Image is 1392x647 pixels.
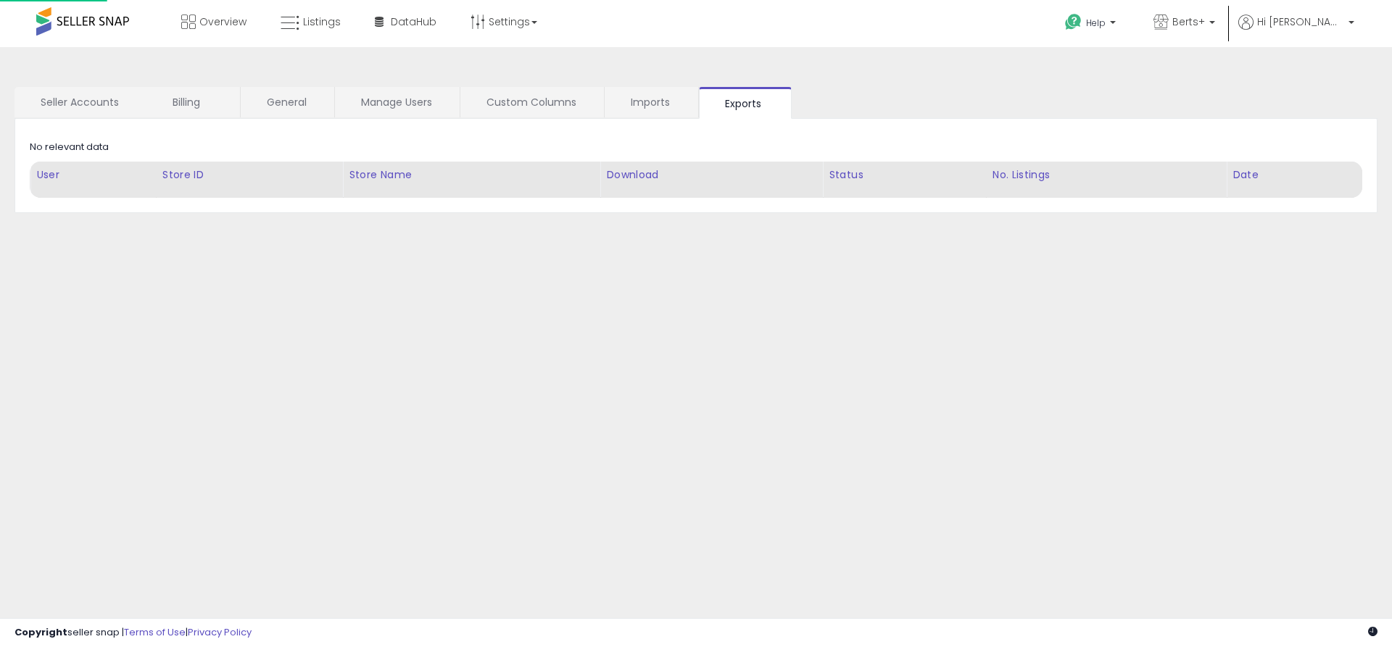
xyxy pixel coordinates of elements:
a: Manage Users [335,87,458,117]
div: No relevant data [30,141,109,154]
div: Date [1232,167,1356,183]
div: Status [829,167,979,183]
span: Help [1086,17,1106,29]
div: Download [606,167,816,183]
a: Privacy Policy [188,625,252,639]
a: Seller Accounts [14,87,145,117]
a: Help [1053,2,1130,47]
div: No. Listings [993,167,1220,183]
a: Exports [699,87,792,119]
span: Listings [303,14,341,29]
strong: Copyright [14,625,67,639]
span: Berts+ [1172,14,1205,29]
a: Custom Columns [460,87,602,117]
div: seller snap | | [14,626,252,640]
a: Terms of Use [124,625,186,639]
span: Overview [199,14,246,29]
a: Hi [PERSON_NAME] [1238,14,1354,47]
a: Billing [146,87,239,117]
span: DataHub [391,14,436,29]
span: Hi [PERSON_NAME] [1257,14,1344,29]
div: Store ID [162,167,336,183]
a: Imports [605,87,697,117]
i: Get Help [1064,13,1082,31]
div: Store Name [349,167,594,183]
a: General [241,87,333,117]
div: User [36,167,150,183]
